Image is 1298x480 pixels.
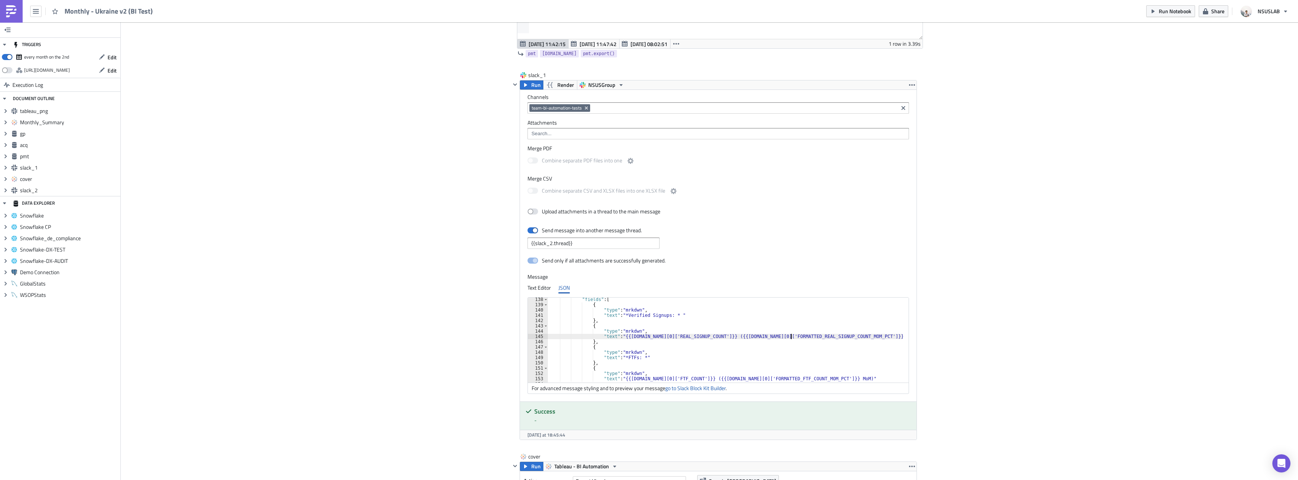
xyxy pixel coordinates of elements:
[528,227,643,234] label: Send message into another message thread.
[528,238,660,249] input: {{ slack_1.thread }}
[577,80,627,90] button: NSUSGroup
[528,376,548,381] div: 153
[583,50,615,57] span: pmt.export()
[20,187,118,194] span: slack_2
[24,51,69,63] div: every month on the 2nd
[20,292,118,298] span: WSOPStats
[13,92,55,105] div: DOCUMENT OUTLINE
[528,383,909,394] div: For advanced message styling and to preview your message .
[528,366,548,371] div: 151
[95,65,120,76] button: Edit
[20,130,118,137] span: gp
[557,80,574,90] span: Render
[528,329,548,334] div: 144
[554,462,609,471] span: Tableau - BI Automation
[528,350,548,355] div: 148
[626,156,635,165] button: Combine separate PDF files into one
[558,282,570,293] div: JSON
[20,108,118,114] span: tableau_png
[528,273,909,280] label: Message
[1258,7,1280,15] span: NSUSLAB
[13,196,55,210] div: DATA EXPLORER
[528,282,551,293] div: Text Editor
[531,462,541,471] span: Run
[517,39,569,48] button: [DATE] 11:42:15
[1159,7,1191,15] span: Run Notebook
[12,78,43,92] span: Execution Log
[20,258,118,264] span: Snowflake-DX-AUDIT
[520,462,543,471] button: Run
[543,462,620,471] button: Tableau - BI Automation
[20,176,118,182] span: cover
[528,313,548,318] div: 141
[528,71,558,79] span: slack_1
[528,453,558,460] span: cover
[528,175,909,182] label: Merge CSV
[1240,5,1253,18] img: Avatar
[20,164,118,171] span: slack_1
[1236,3,1292,20] button: NSUSLAB
[542,257,666,264] div: Send only if all attachments are successfully generated.
[13,38,41,51] div: TRIGGERS
[529,40,566,48] span: [DATE] 11:42:15
[528,145,909,152] label: Merge PDF
[899,103,908,113] button: Clear selected items
[528,318,548,323] div: 142
[5,5,17,17] img: PushMetrics
[528,360,548,366] div: 150
[20,224,118,230] span: Snowflake CP
[540,50,579,57] a: [DOMAIN_NAME]
[1272,454,1290,472] div: Open Intercom Messenger
[24,65,70,76] div: https://pushmetrics.io/api/v1/report/ePLGme5o80/webhook?token=a69cfc858ef84fb18f93c22cfbf72c02
[580,40,617,48] span: [DATE] 11:47:42
[543,80,577,90] button: Render
[20,119,118,126] span: Monthly_Summary
[889,39,921,48] div: 1 row in 3.39s
[542,50,577,57] span: [DOMAIN_NAME]
[531,80,541,90] span: Run
[1199,5,1228,17] button: Share
[20,280,118,287] span: GlobalStats
[528,339,548,344] div: 146
[20,269,118,276] span: Demo Connection
[3,3,394,9] p: BI Automated Monthly Reports - [GEOGRAPHIC_DATA]
[528,94,909,100] label: Channels
[65,7,154,15] span: Monthly - Ukraine v2 (BI Test)
[581,50,617,57] a: pmt.export()
[568,39,620,48] button: [DATE] 11:47:42
[528,187,678,196] label: Combine separate CSV and XLSX files into one XLSX file
[528,156,635,166] label: Combine separate PDF files into one
[528,344,548,350] div: 147
[588,80,615,90] span: NSUSGroup
[528,381,548,387] div: 154
[20,212,118,219] span: Snowflake
[1146,5,1195,17] button: Run Notebook
[3,3,394,9] body: Rich Text Area. Press ALT-0 for help.
[528,431,565,438] span: [DATE] at 18:45:44
[108,66,117,74] span: Edit
[528,334,548,339] div: 145
[20,142,118,148] span: acq
[20,153,118,160] span: pmt
[619,39,671,48] button: [DATE] 08:02:51
[528,119,909,126] label: Attachments
[534,416,911,424] div: -
[528,307,548,313] div: 140
[1211,7,1224,15] span: Share
[526,50,538,57] a: pmt
[511,80,520,89] button: Hide content
[583,104,590,112] button: Remove Tag
[520,80,543,90] button: Run
[528,208,660,215] label: Upload attachments in a thread to the main message
[528,323,548,329] div: 143
[528,302,548,307] div: 139
[631,40,667,48] span: [DATE] 08:02:51
[669,187,678,196] button: Combine separate CSV and XLSX files into one XLSX file
[534,408,911,414] h5: Success
[529,130,906,137] input: Search...
[20,246,118,253] span: Snowflake-DX-TEST
[665,384,726,392] a: go to Slack Block Kit Builder
[528,371,548,376] div: 152
[528,50,536,57] span: pmt
[108,53,117,61] span: Edit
